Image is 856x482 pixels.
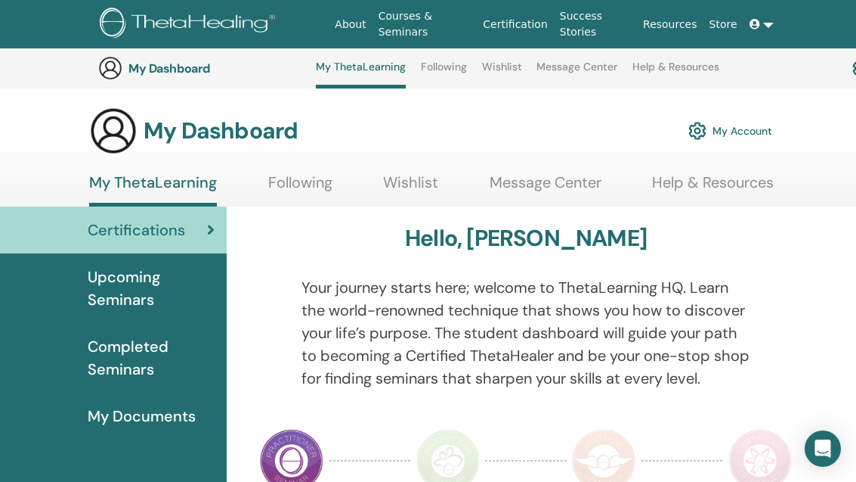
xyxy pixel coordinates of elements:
a: Success Stories [554,2,637,46]
a: Following [421,61,467,85]
div: Open Intercom Messenger [805,431,841,467]
img: generic-user-icon.jpg [89,107,138,155]
span: Certifications [88,219,185,241]
a: Wishlist [383,173,438,203]
a: Message Center [490,173,601,203]
a: Store [703,11,743,39]
img: generic-user-icon.jpg [98,56,122,80]
a: Following [268,173,332,203]
img: cog.svg [688,118,706,144]
a: My ThetaLearning [89,173,217,207]
a: Message Center [536,61,617,85]
a: Help & Resources [652,173,774,203]
a: Courses & Seminars [372,2,477,46]
a: About [329,11,372,39]
img: logo.png [100,8,280,42]
a: My Account [688,114,772,148]
a: Resources [637,11,703,39]
h3: Hello, [PERSON_NAME] [405,225,647,252]
span: Completed Seminars [88,335,215,381]
span: Upcoming Seminars [88,266,215,311]
h3: My Dashboard [144,117,298,145]
a: Help & Resources [632,61,719,85]
a: Wishlist [482,61,522,85]
a: Certification [477,11,553,39]
span: My Documents [88,405,196,428]
h3: My Dashboard [128,61,280,76]
p: Your journey starts here; welcome to ThetaLearning HQ. Learn the world-renowned technique that sh... [301,276,751,390]
a: My ThetaLearning [316,61,406,89]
